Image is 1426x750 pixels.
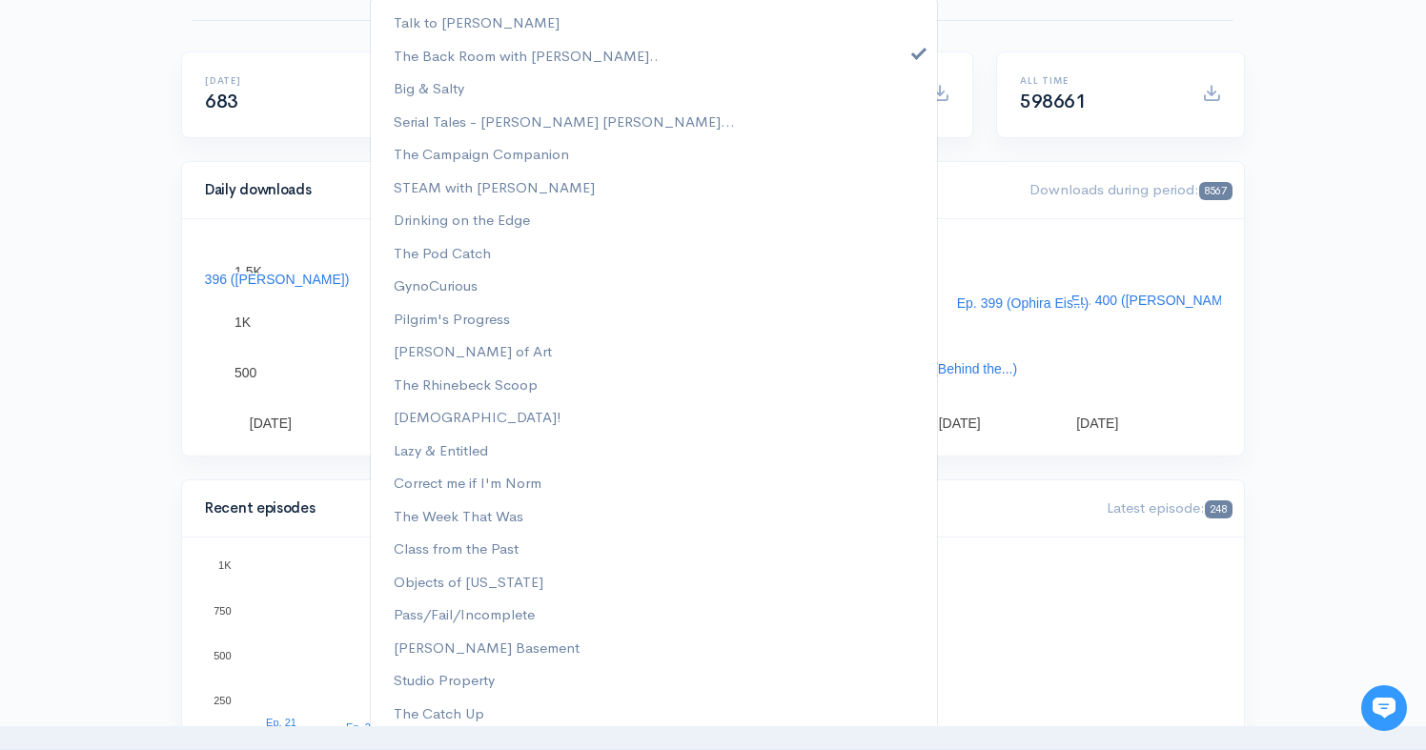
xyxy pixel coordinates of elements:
[394,242,491,264] span: The Pod Catch
[26,327,356,350] p: Find an answer quickly
[214,604,231,616] text: 750
[181,272,350,287] text: Ep. 396 ([PERSON_NAME])
[967,616,1003,627] text: Ep. 398
[1020,75,1179,86] h6: All time
[1076,416,1118,431] text: [DATE]
[55,358,340,396] input: Search articles
[29,127,353,218] h2: Just let us know if you need anything and we'll be happy to help! 🙂
[1127,648,1163,659] text: Ep. 400
[234,365,257,380] text: 500
[1071,293,1251,308] text: Ep. 400 ([PERSON_NAME]...)
[1199,182,1232,200] span: 8567
[205,90,238,113] span: 683
[394,77,464,99] span: Big & Salty
[1029,180,1232,198] span: Downloads during period:
[394,472,541,494] span: Correct me if I'm Norm
[218,559,232,571] text: 1K
[214,695,231,706] text: 250
[394,340,552,362] span: [PERSON_NAME] of Art
[394,702,484,724] span: The Catch Up
[394,209,530,231] span: Drinking on the Edge
[205,75,364,86] h6: [DATE]
[1047,639,1083,650] text: Ep. 399
[205,500,666,517] h4: Recent episodes
[394,637,580,659] span: [PERSON_NAME] Basement
[205,182,1007,198] h4: Daily downloads
[1361,685,1407,731] iframe: gist-messenger-bubble-iframe
[394,603,535,625] span: Pass/Fail/Incomplete
[394,111,735,132] span: Serial Tales - [PERSON_NAME] [PERSON_NAME]...
[1020,90,1087,113] span: 598661
[234,314,252,330] text: 1K
[234,264,262,279] text: 1.5K
[346,721,377,733] text: Ep. 24
[394,176,595,198] span: STEAM with [PERSON_NAME]
[30,253,352,291] button: New conversation
[394,439,488,461] span: Lazy & Entitled
[394,308,510,330] span: Pilgrim's Progress
[957,295,1090,311] text: Ep. 399 (Ophira Eis...)
[394,406,561,428] span: [DEMOGRAPHIC_DATA]!
[266,717,296,728] text: Ep. 21
[394,45,659,67] span: The Back Room with [PERSON_NAME]..
[250,416,292,431] text: [DATE]
[394,571,543,593] span: Objects of [US_STATE]
[939,416,981,431] text: [DATE]
[123,264,229,279] span: New conversation
[214,650,231,661] text: 500
[394,274,478,296] span: GynoCurious
[394,505,523,527] span: The Week That Was
[394,537,519,559] span: Class from the Past
[205,242,1221,433] svg: A chart.
[394,143,569,165] span: The Campaign Companion
[394,374,538,395] span: The Rhinebeck Scoop
[1107,498,1232,517] span: Latest episode:
[394,669,495,691] span: Studio Property
[29,92,353,123] h1: Hi 👋
[891,361,1017,376] text: Ep. 21 (Behind the...)
[1205,500,1232,518] span: 248
[394,11,560,33] span: Talk to [PERSON_NAME]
